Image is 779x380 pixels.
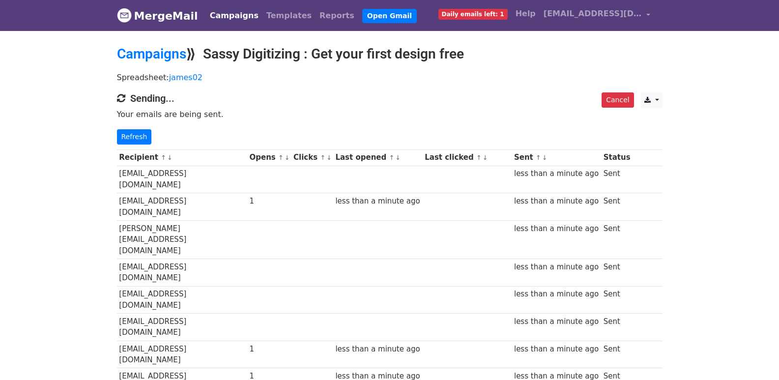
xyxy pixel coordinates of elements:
a: Campaigns [117,46,186,62]
div: 1 [250,196,289,207]
p: Spreadsheet: [117,72,663,83]
p: Your emails are being sent. [117,109,663,119]
a: ↓ [326,154,332,161]
a: [EMAIL_ADDRESS][DOMAIN_NAME] [540,4,655,27]
td: [EMAIL_ADDRESS][DOMAIN_NAME] [117,166,247,193]
div: 1 [250,344,289,355]
th: Last clicked [422,149,512,166]
th: Sent [512,149,601,166]
td: [EMAIL_ADDRESS][DOMAIN_NAME] [117,314,247,341]
td: Sent [601,341,633,368]
img: MergeMail logo [117,8,132,23]
div: less than a minute ago [514,316,599,327]
th: Recipient [117,149,247,166]
td: Sent [601,220,633,259]
td: [PERSON_NAME][EMAIL_ADDRESS][DOMAIN_NAME] [117,220,247,259]
div: less than a minute ago [514,196,599,207]
a: Help [512,4,540,24]
a: Reports [316,6,358,26]
div: less than a minute ago [335,344,420,355]
th: Last opened [333,149,423,166]
h4: Sending... [117,92,663,104]
div: less than a minute ago [514,168,599,179]
a: Campaigns [206,6,262,26]
td: Sent [601,193,633,221]
th: Opens [247,149,291,166]
div: less than a minute ago [335,196,420,207]
a: ↑ [161,154,166,161]
a: Daily emails left: 1 [434,4,512,24]
a: MergeMail [117,5,198,26]
td: [EMAIL_ADDRESS][DOMAIN_NAME] [117,341,247,368]
a: james02 [169,73,202,82]
td: Sent [601,314,633,341]
div: less than a minute ago [514,344,599,355]
a: ↓ [483,154,488,161]
a: ↑ [389,154,394,161]
a: ↓ [542,154,548,161]
td: Sent [601,286,633,314]
a: ↑ [476,154,482,161]
span: [EMAIL_ADDRESS][DOMAIN_NAME] [544,8,642,20]
h2: ⟫ Sassy Digitizing : Get your first design free [117,46,663,62]
a: Refresh [117,129,152,145]
a: Templates [262,6,316,26]
a: ↓ [395,154,401,161]
div: less than a minute ago [514,262,599,273]
a: Cancel [602,92,634,108]
td: Sent [601,259,633,286]
td: [EMAIL_ADDRESS][DOMAIN_NAME] [117,286,247,314]
td: [EMAIL_ADDRESS][DOMAIN_NAME] [117,193,247,221]
a: Open Gmail [362,9,417,23]
td: [EMAIL_ADDRESS][DOMAIN_NAME] [117,259,247,286]
th: Clicks [291,149,333,166]
a: ↓ [167,154,173,161]
span: Daily emails left: 1 [438,9,508,20]
td: Sent [601,166,633,193]
a: ↑ [320,154,325,161]
a: ↓ [285,154,290,161]
a: ↑ [278,154,284,161]
div: less than a minute ago [514,289,599,300]
th: Status [601,149,633,166]
div: less than a minute ago [514,223,599,234]
a: ↑ [536,154,541,161]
